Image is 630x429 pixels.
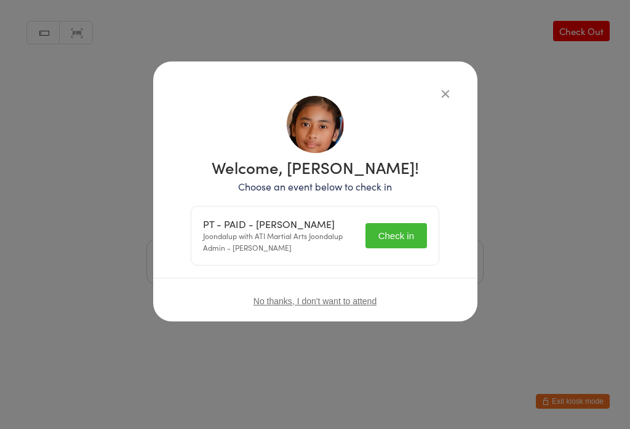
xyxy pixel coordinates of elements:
[365,223,427,248] button: Check in
[287,96,344,153] img: image1750256298.png
[191,159,439,175] h1: Welcome, [PERSON_NAME]!
[203,218,358,230] div: PT - PAID - [PERSON_NAME]
[253,296,377,306] button: No thanks, I don't want to attend
[191,179,439,194] p: Choose an event below to check in
[203,218,358,253] div: Joondalup with ATI Martial Arts Joondalup Admin - [PERSON_NAME]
